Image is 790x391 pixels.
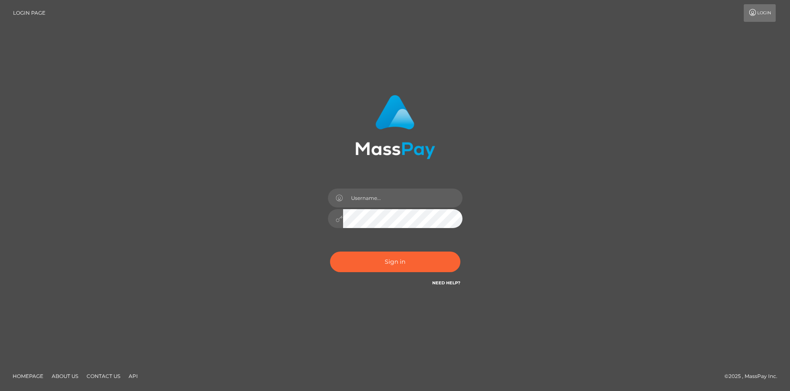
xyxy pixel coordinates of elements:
input: Username... [343,189,462,207]
a: Login [744,4,776,22]
a: About Us [48,370,82,383]
button: Sign in [330,252,460,272]
a: Login Page [13,4,45,22]
a: Need Help? [432,280,460,286]
a: Contact Us [83,370,124,383]
a: Homepage [9,370,47,383]
img: MassPay Login [355,95,435,159]
div: © 2025 , MassPay Inc. [724,372,784,381]
a: API [125,370,141,383]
